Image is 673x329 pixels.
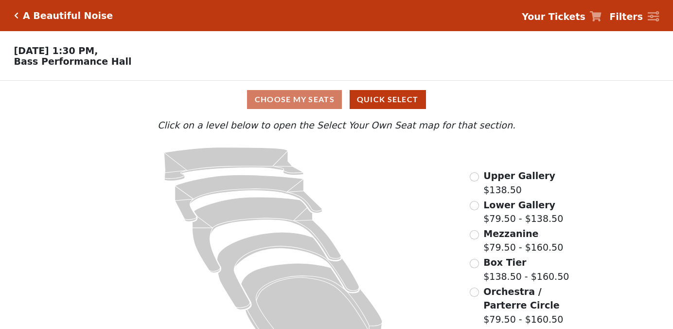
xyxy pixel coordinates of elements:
strong: Filters [609,11,643,22]
label: $79.50 - $138.50 [483,198,563,226]
button: Quick Select [350,90,426,109]
a: Click here to go back to filters [14,12,18,19]
span: Box Tier [483,257,526,268]
span: Mezzanine [483,228,538,239]
a: Your Tickets [522,10,602,24]
label: $79.50 - $160.50 [483,227,563,255]
p: Click on a level below to open the Select Your Own Seat map for that section. [91,118,582,132]
h5: A Beautiful Noise [23,10,113,21]
path: Upper Gallery - Seats Available: 263 [164,147,304,181]
label: $138.50 - $160.50 [483,256,569,283]
label: $138.50 [483,169,555,197]
label: $79.50 - $160.50 [483,285,582,327]
a: Filters [609,10,659,24]
span: Lower Gallery [483,200,555,210]
span: Orchestra / Parterre Circle [483,286,559,311]
span: Upper Gallery [483,170,555,181]
path: Lower Gallery - Seats Available: 21 [175,175,322,221]
strong: Your Tickets [522,11,585,22]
